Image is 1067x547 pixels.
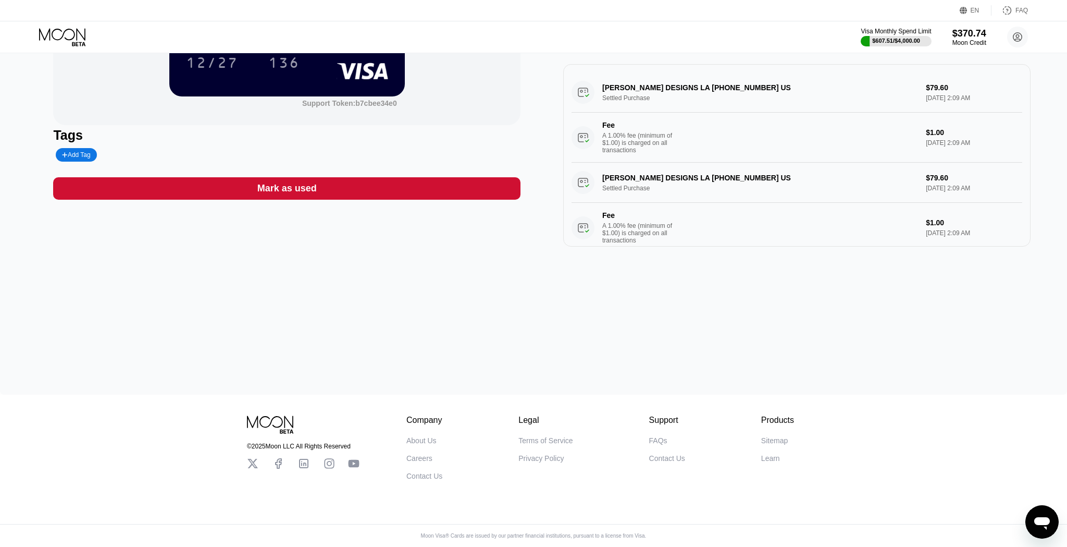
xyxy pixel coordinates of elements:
[761,416,794,425] div: Products
[56,148,96,162] div: Add Tag
[926,139,1022,147] div: [DATE] 2:09 AM
[960,5,991,16] div: EN
[761,454,780,463] div: Learn
[247,443,359,450] div: © 2025 Moon LLC All Rights Reserved
[649,436,667,445] div: FAQs
[602,211,675,220] div: Fee
[952,28,986,39] div: $370.74
[268,56,300,72] div: 136
[861,28,931,46] div: Visa Monthly Spend Limit$607.51/$4,000.00
[406,454,432,463] div: Careers
[406,436,437,445] div: About Us
[649,454,685,463] div: Contact Us
[602,222,680,244] div: A 1.00% fee (minimum of $1.00) is charged on all transactions
[991,5,1028,16] div: FAQ
[761,436,788,445] div: Sitemap
[602,121,675,129] div: Fee
[971,7,979,14] div: EN
[518,454,564,463] div: Privacy Policy
[952,39,986,46] div: Moon Credit
[518,436,573,445] div: Terms of Service
[602,132,680,154] div: A 1.00% fee (minimum of $1.00) is charged on all transactions
[53,177,520,200] div: Mark as used
[406,472,442,480] div: Contact Us
[260,50,307,76] div: 136
[302,99,397,107] div: Support Token: b7cbee34e0
[1025,505,1059,539] iframe: Button to launch messaging window, conversation in progress
[926,229,1022,237] div: [DATE] 2:09 AM
[178,50,246,76] div: 12/27
[53,128,520,143] div: Tags
[257,183,317,195] div: Mark as used
[302,99,397,107] div: Support Token:b7cbee34e0
[572,113,1022,163] div: FeeA 1.00% fee (minimum of $1.00) is charged on all transactions$1.00[DATE] 2:09 AM
[1015,7,1028,14] div: FAQ
[872,38,920,44] div: $607.51 / $4,000.00
[62,151,90,159] div: Add Tag
[649,416,685,425] div: Support
[572,203,1022,253] div: FeeA 1.00% fee (minimum of $1.00) is charged on all transactions$1.00[DATE] 2:09 AM
[406,416,442,425] div: Company
[926,218,1022,227] div: $1.00
[518,416,573,425] div: Legal
[861,28,931,35] div: Visa Monthly Spend Limit
[952,28,986,46] div: $370.74Moon Credit
[186,56,238,72] div: 12/27
[926,128,1022,137] div: $1.00
[413,533,655,539] div: Moon Visa® Cards are issued by our partner financial institutions, pursuant to a license from Visa.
